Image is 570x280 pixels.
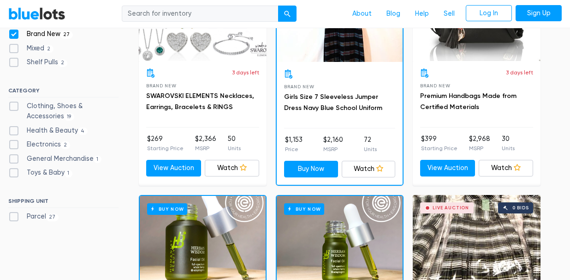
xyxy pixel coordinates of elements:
a: BlueLots [8,7,65,20]
a: Log In [466,5,512,22]
li: 50 [228,134,241,152]
p: Units [364,145,377,153]
a: View Auction [146,160,201,177]
a: Buy Now [284,161,338,177]
a: Sign Up [516,5,562,22]
li: 72 [364,135,377,153]
p: MSRP [469,144,490,152]
p: Units [502,144,515,152]
span: 2 [61,141,70,149]
span: 1 [65,170,72,177]
a: Blog [379,5,408,23]
li: $2,160 [323,135,343,153]
li: $269 [147,134,184,152]
p: MSRP [323,145,343,153]
li: $2,968 [469,134,490,152]
span: 2 [58,60,67,67]
a: Girls Size 7 Sleeveless Jumper Dress Navy Blue School Uniform [284,93,382,112]
p: Units [228,144,241,152]
span: Brand New [284,84,314,89]
label: Brand New [8,29,73,39]
span: 19 [64,113,74,121]
h6: Buy Now [147,203,187,215]
p: MSRP [195,144,216,152]
input: Search for inventory [122,6,279,22]
label: Clothing, Shoes & Accessories [8,101,119,121]
p: 3 days left [506,68,533,77]
span: Brand New [420,83,450,88]
p: Price [285,145,303,153]
a: Help [408,5,436,23]
a: Premium Handbags Made from Certified Materials [420,92,517,111]
span: Brand New [146,83,176,88]
li: $2,366 [195,134,216,152]
a: Sell [436,5,462,23]
label: Mixed [8,43,53,54]
span: 2 [44,45,53,53]
span: 27 [46,214,59,221]
label: Parcel [8,212,59,222]
li: $399 [421,134,457,152]
h6: Buy Now [284,203,324,215]
a: Watch [342,161,396,177]
li: 30 [502,134,515,152]
div: 0 bids [512,206,529,210]
label: Health & Beauty [8,126,88,136]
li: $1,153 [285,135,303,153]
p: Starting Price [147,144,184,152]
a: View Auction [420,160,475,177]
a: SWAROVSKI ELEMENTS Necklaces, Earrings, Bracelets & RINGS [146,92,254,111]
p: Starting Price [421,144,457,152]
a: About [345,5,379,23]
div: Live Auction [433,206,469,210]
h6: CATEGORY [8,87,119,97]
label: Electronics [8,140,70,150]
a: Watch [479,160,534,177]
label: General Merchandise [8,154,101,164]
label: Shelf Pulls [8,57,67,67]
span: 1 [94,156,101,163]
a: Watch [205,160,260,177]
span: 4 [78,128,88,135]
h6: SHIPPING UNIT [8,198,119,208]
span: 27 [60,31,73,38]
label: Toys & Baby [8,168,72,178]
p: 3 days left [232,68,259,77]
